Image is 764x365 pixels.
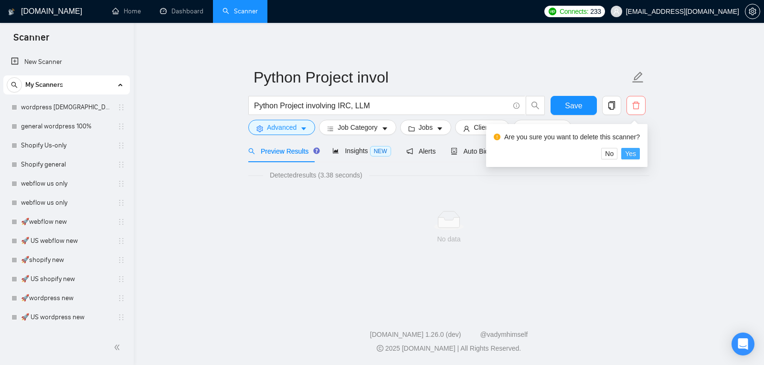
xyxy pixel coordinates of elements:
[117,275,125,283] span: holder
[117,180,125,188] span: holder
[21,308,112,327] a: 🚀 US wordpress new
[436,125,443,132] span: caret-down
[451,148,457,155] span: robot
[474,122,491,133] span: Client
[625,148,636,159] span: Yes
[223,7,258,15] a: searchScanner
[419,122,433,133] span: Jobs
[21,117,112,136] a: general wordpress 100%
[745,8,760,15] span: setting
[480,331,528,338] a: @vadymhimself
[590,6,601,17] span: 233
[603,101,621,110] span: copy
[745,4,760,19] button: setting
[11,52,122,72] a: New Scanner
[300,125,307,132] span: caret-down
[406,147,436,155] span: Alerts
[21,289,112,308] a: 🚀wordpress new
[248,147,317,155] span: Preview Results
[117,294,125,302] span: holder
[6,31,57,51] span: Scanner
[21,231,112,250] a: 🚀 US webflow new
[551,96,597,115] button: Save
[8,4,15,20] img: logo
[254,100,509,112] input: Search Freelance Jobs...
[526,101,544,110] span: search
[327,125,334,132] span: bars
[21,327,112,346] a: 🚀ASP new
[494,134,500,140] span: exclamation-circle
[400,120,452,135] button: folderJobscaret-down
[504,132,640,142] div: Are you sure you want to delete this scanner?
[117,218,125,226] span: holder
[141,344,756,354] div: 2025 [DOMAIN_NAME] | All Rights Reserved.
[114,343,123,352] span: double-left
[117,161,125,168] span: holder
[601,148,617,159] button: No
[370,331,461,338] a: [DOMAIN_NAME] 1.26.0 (dev)
[267,122,297,133] span: Advanced
[732,333,754,355] div: Open Intercom Messenger
[319,120,396,135] button: barsJob Categorycaret-down
[406,148,413,155] span: notification
[117,313,125,321] span: holder
[408,125,415,132] span: folder
[377,345,383,352] span: copyright
[549,8,556,15] img: upwork-logo.png
[21,98,112,117] a: wordpress [DEMOGRAPHIC_DATA]-only 100%
[463,125,470,132] span: user
[613,8,620,15] span: user
[254,65,630,89] input: Scanner name...
[160,7,203,15] a: dashboardDashboard
[632,71,644,83] span: edit
[21,270,112,289] a: 🚀 US shopify new
[338,122,377,133] span: Job Category
[513,103,520,109] span: info-circle
[382,125,388,132] span: caret-down
[248,148,255,155] span: search
[560,6,588,17] span: Connects:
[332,147,391,155] span: Insights
[526,96,545,115] button: search
[256,125,263,132] span: setting
[7,82,21,88] span: search
[602,96,621,115] button: copy
[745,8,760,15] a: setting
[626,96,646,115] button: delete
[21,212,112,231] a: 🚀webflow new
[117,199,125,207] span: holder
[117,123,125,130] span: holder
[21,174,112,193] a: webflow us only
[21,155,112,174] a: Shopify general
[117,104,125,111] span: holder
[117,142,125,149] span: holder
[332,147,339,154] span: area-chart
[627,101,645,110] span: delete
[248,120,315,135] button: settingAdvancedcaret-down
[621,148,640,159] button: Yes
[21,136,112,155] a: Shopify Us-only
[21,250,112,270] a: 🚀shopify new
[565,100,582,112] span: Save
[25,75,63,94] span: My Scanners
[7,77,22,93] button: search
[370,146,391,156] span: NEW
[256,234,642,244] div: No data
[3,52,130,72] li: New Scanner
[117,256,125,264] span: holder
[605,148,614,159] span: No
[312,146,321,155] div: Tooltip anchor
[455,120,509,135] button: userClientcaret-down
[117,237,125,245] span: holder
[451,147,498,155] span: Auto Bidder
[263,170,369,180] span: Detected results (3.38 seconds)
[21,193,112,212] a: webflow us only
[112,7,141,15] a: homeHome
